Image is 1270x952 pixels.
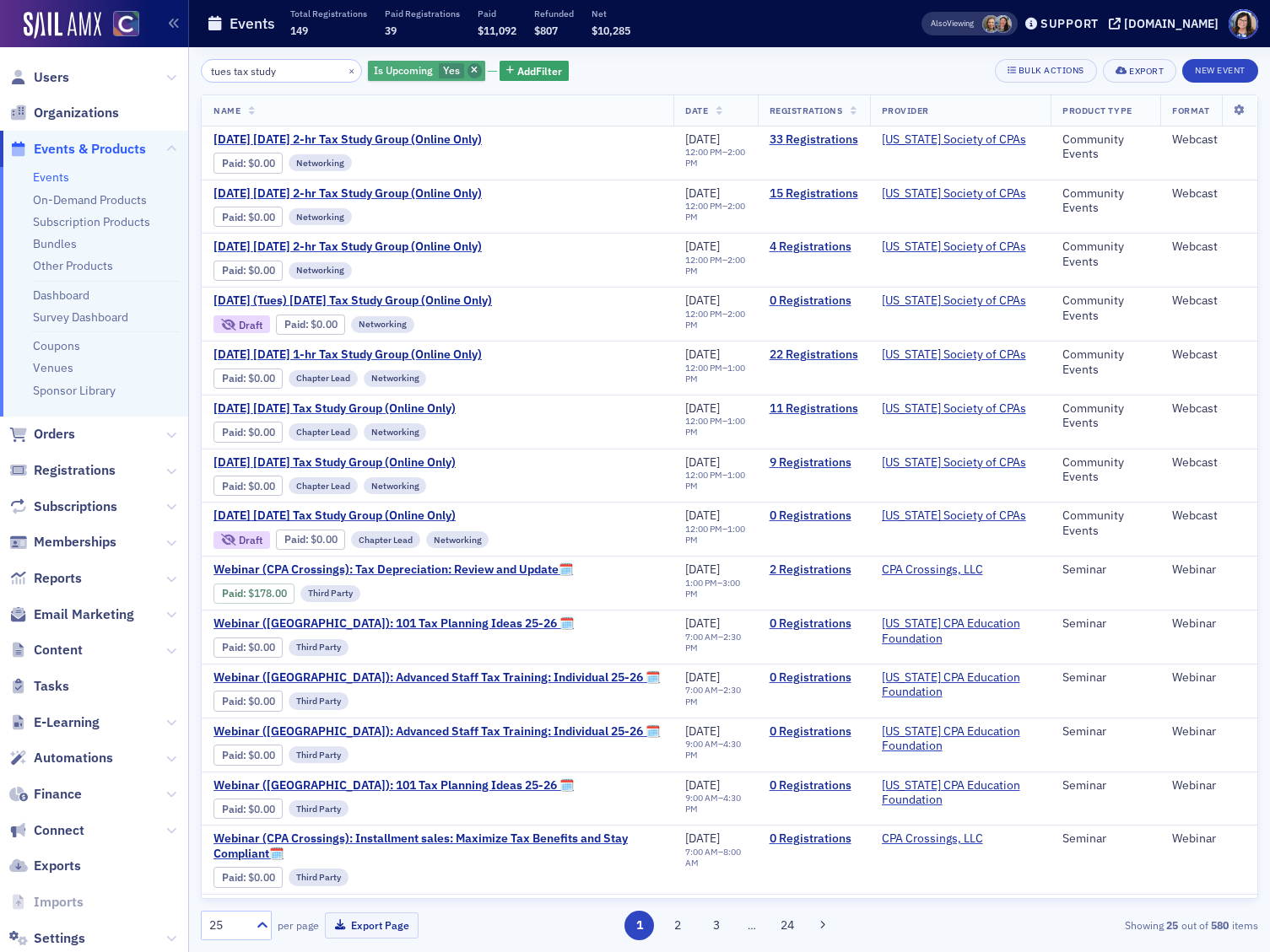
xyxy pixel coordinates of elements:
[385,24,397,37] span: 39
[685,523,722,535] time: 12:00 PM
[222,426,243,438] a: Paid
[222,587,243,600] a: Paid
[278,917,319,933] label: per page
[213,455,497,471] span: November 2025 Wednesday Tax Study Group (Online Only)
[289,692,349,709] div: Third Party
[882,347,1026,363] a: [US_STATE] Society of CPAs
[882,132,1026,148] span: Colorado Society of CPAs
[624,911,654,940] button: 1
[882,347,1026,363] span: Colorado Society of CPAs
[685,685,745,707] div: –
[351,316,414,333] div: Networking
[222,426,248,438] span: :
[1172,239,1246,255] div: Webcast
[213,670,660,686] a: Webinar ([GEOGRAPHIC_DATA]): Advanced Staff Tax Training: Individual 25-26 🗓
[770,778,858,793] a: 0 Registrations
[34,677,69,696] span: Tasks
[284,533,311,546] span: :
[284,533,305,546] a: Paid
[770,455,858,471] a: 9 Registrations
[9,821,84,840] a: Connect
[34,569,82,588] span: Reports
[213,724,660,740] span: Webinar (CA): Advanced Staff Tax Training: Individual 25-26 🗓
[1182,62,1258,77] a: New Event
[364,423,427,440] div: Networking
[213,239,497,255] span: October 2025 Tuesday 2-hr Tax Study Group (Online Only)
[1172,293,1246,309] div: Webcast
[685,738,718,750] time: 9:00 AM
[770,831,858,847] a: 0 Registrations
[213,315,270,333] div: Draft
[1062,239,1148,269] div: Community Events
[213,186,497,202] a: [DATE] [DATE] 2-hr Tax Study Group (Online Only)
[685,255,745,277] div: –
[222,264,243,277] a: Paid
[685,670,720,685] span: [DATE]
[882,724,1040,754] a: [US_STATE] CPA Education Foundation
[248,264,275,277] span: $0.00
[1062,186,1148,216] div: Community Events
[222,157,248,169] span: :
[213,508,497,524] span: December 2025 Wednesday Tax Study Group (Online Only)
[34,461,116,480] span: Registrations
[289,370,358,387] div: Chapter Lead
[289,262,352,279] div: Networking
[34,749,113,767] span: Automations
[222,157,243,169] a: Paid
[770,670,858,686] a: 0 Registrations
[882,508,1026,524] span: Colorado Society of CPAs
[685,293,720,308] span: [DATE]
[685,616,720,631] span: [DATE]
[685,470,745,492] div: –
[222,749,243,761] a: Paid
[9,533,116,551] a: Memberships
[1172,132,1246,148] div: Webcast
[882,508,1026,524] a: [US_STATE] Society of CPAs
[289,423,358,440] div: Chapter Lead
[248,641,275,653] span: $0.00
[685,415,745,438] time: 1:00 PM
[9,68,69,87] a: Users
[685,524,745,546] div: –
[994,15,1012,33] span: Tiffany Carson
[34,140,146,159] span: Events & Products
[1062,401,1148,431] div: Community Events
[685,454,720,470] span: [DATE]
[592,24,630,37] span: $10,285
[685,562,720,577] span: [DATE]
[311,533,338,546] span: $0.00
[248,587,287,600] span: $178.00
[325,912,419,939] button: Export Page
[685,469,745,492] time: 1:00 PM
[685,308,745,331] time: 2:00 PM
[213,422,283,442] div: Paid: 10 - $0
[201,59,362,83] input: Search…
[284,318,305,331] a: Paid
[374,63,433,77] span: Is Upcoming
[882,293,1026,309] a: [US_STATE] Society of CPAs
[685,523,745,546] time: 1:00 PM
[213,778,574,793] a: Webinar ([GEOGRAPHIC_DATA]): 101 Tax Planning Ideas 25-26 🗓
[770,562,858,578] a: 2 Registrations
[882,616,1040,646] span: California CPA Education Foundation
[9,641,83,659] a: Content
[882,239,1026,255] a: [US_STATE] Society of CPAs
[882,616,1040,646] a: [US_STATE] CPA Education Foundation
[685,363,745,385] div: –
[882,455,1026,471] a: [US_STATE] Society of CPAs
[213,347,497,363] span: September 2025 Wednesday 1-hr Tax Study Group (Online Only)
[24,12,101,39] a: SailAMX
[478,24,516,37] span: $11,092
[534,8,574,19] p: Refunded
[592,8,630,19] p: Net
[213,831,662,861] a: Webinar (CPA Crossings): Installment sales: Maximize Tax Benefits and Stay Compliant🗓️
[1172,347,1246,363] div: Webcast
[34,641,83,659] span: Content
[34,821,84,840] span: Connect
[1172,670,1246,686] div: Webinar
[1129,67,1164,76] div: Export
[213,508,633,524] a: [DATE] [DATE] Tax Study Group (Online Only)
[300,585,360,602] div: Third Party
[33,258,113,273] a: Other Products
[9,857,81,875] a: Exports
